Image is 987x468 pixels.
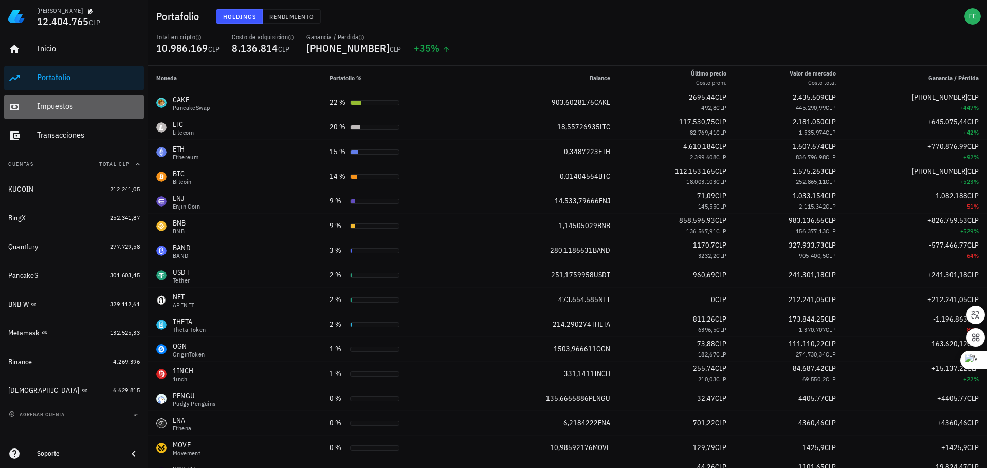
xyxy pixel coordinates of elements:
button: CuentasTotal CLP [4,152,144,177]
span: CLP [825,166,836,176]
button: Rendimiento [263,9,321,24]
span: CLP [716,178,726,185]
span: CLP [825,117,836,126]
span: CLP [716,227,726,235]
span: 960,69 [693,270,715,279]
div: Quantfury [8,242,38,251]
div: ENA [173,415,191,425]
div: 0 % [330,442,346,453]
div: LTC-icon [156,122,167,133]
div: OGN [173,341,205,351]
span: CAKE [594,98,610,107]
span: CLP [390,45,401,54]
span: 6396,5 [698,326,716,333]
span: CLP [716,350,726,358]
span: CLP [825,240,836,250]
div: +35 [414,43,450,53]
div: 1INCH [173,366,193,376]
span: 473.654.585 [558,295,598,304]
div: [PERSON_NAME] [37,7,83,15]
div: OriginToken [173,351,205,358]
span: 6,2184222 [563,418,598,427]
span: OGN [596,344,610,353]
div: 3 % [330,245,346,256]
span: 156.377,13 [796,227,826,235]
span: 8.136.814 [232,41,278,55]
span: 6.629.815 [113,386,140,394]
span: CLP [208,45,220,54]
a: KUCOIN 212.241,05 [4,177,144,201]
div: 1 % [330,368,346,379]
span: -577.466,77 [929,240,967,250]
div: MOVE-icon [156,443,167,453]
div: Portafolio [37,72,140,82]
span: 10,98592176 [550,443,593,452]
span: -1.082.188 [933,191,967,200]
span: 327.933,73 [789,240,825,250]
div: MOVE [173,440,200,450]
span: CLP [825,339,836,348]
span: +15.137,22 [931,364,967,373]
div: Valor de mercado [790,69,836,78]
div: BNB W [8,300,29,309]
span: 145,55 [698,202,716,210]
div: Litecoin [173,129,194,136]
span: CLP [826,227,836,235]
div: BTC-icon [156,172,167,182]
div: Ganancia / Pérdida [306,33,401,41]
span: % [974,252,979,259]
span: CLP [826,350,836,358]
div: ENA-icon [156,418,167,428]
div: Enjin Coin [173,203,200,210]
button: agregar cuenta [6,409,69,419]
span: CLP [715,364,726,373]
th: Moneda [148,66,321,90]
span: 214,290274 [553,320,591,329]
span: 32,47 [697,394,715,403]
div: 0 % [330,418,346,428]
span: 331,141 [564,369,590,378]
span: CLP [826,375,836,383]
span: 2.435.609 [793,92,825,102]
span: CLP [826,153,836,161]
span: 73,88 [697,339,715,348]
span: 836.796,98 [796,153,826,161]
a: Portafolio [4,66,144,90]
div: THETA-icon [156,320,167,330]
div: Metamask [8,329,40,338]
span: 2.181.050 [793,117,825,126]
div: 0 % [330,393,346,404]
span: THETA [591,320,610,329]
button: Holdings [216,9,263,24]
span: CLP [716,128,726,136]
span: 18.003.103 [686,178,716,185]
span: +645.075,44 [927,117,967,126]
div: BNB [173,228,186,234]
span: 277.729,58 [110,242,140,250]
div: +529 [852,226,979,236]
div: Último precio [691,69,726,78]
span: 4.610.184 [683,142,715,151]
span: CLP [967,191,979,200]
span: 329.112,61 [110,300,140,308]
span: CLP [715,216,726,225]
span: Moneda [156,74,177,82]
span: CLP [715,191,726,200]
span: ENJ [599,196,610,205]
span: 0,3487223 [564,147,598,156]
th: Balance: Sin ordenar. Pulse para ordenar de forma ascendente. [469,66,618,90]
span: CLP [716,104,726,111]
div: -60 [852,349,979,360]
span: +212.241,05 [927,295,967,304]
span: 4.269.396 [113,358,140,365]
span: CLP [825,394,836,403]
span: 983.136,66 [789,216,825,225]
span: CLP [715,92,726,102]
span: CLP [967,418,979,427]
div: +42 [852,127,979,138]
th: Ganancia / Pérdida: Sin ordenar. Pulse para ordenar de forma ascendente. [844,66,987,90]
div: BAND [173,242,191,253]
div: BingX [8,214,26,222]
span: 445.290,99 [796,104,826,111]
span: 212.241,05 [110,185,140,193]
